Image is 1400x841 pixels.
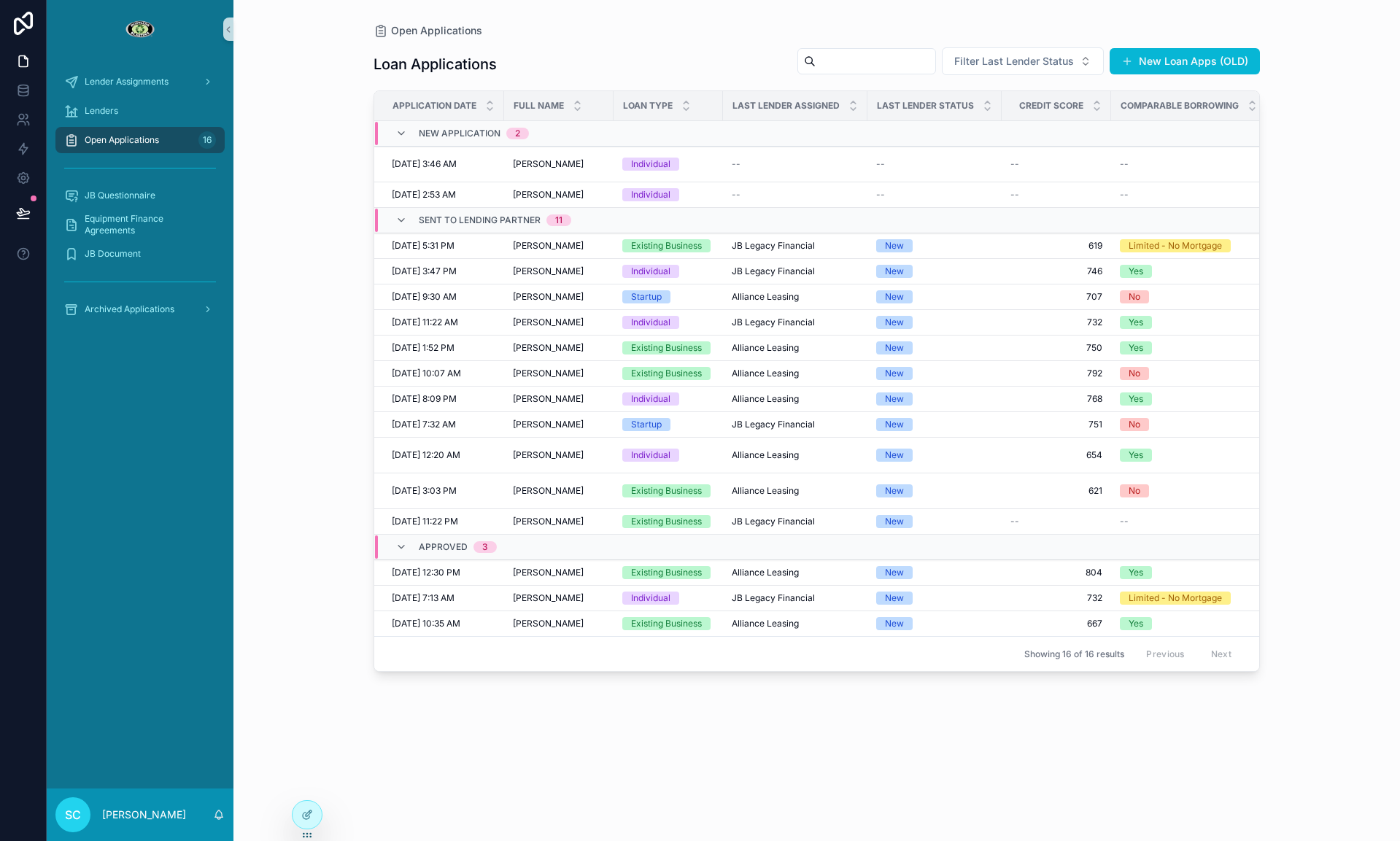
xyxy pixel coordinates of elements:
a: Existing Business [622,515,714,528]
a: -- [876,158,993,170]
span: [PERSON_NAME] [513,419,584,430]
a: 804 [1010,567,1102,578]
a: Alliance Leasing [732,485,859,497]
span: [DATE] 11:22 AM [392,317,458,328]
a: New [876,617,993,630]
a: 619 [1010,240,1102,252]
div: Individual [631,592,670,605]
a: [DATE] 3:47 PM [392,266,495,277]
a: [DATE] 2:53 AM [392,189,495,201]
a: [DATE] 12:30 PM [392,567,495,578]
div: Individual [631,265,670,278]
a: 621 [1010,485,1102,497]
span: Open Applications [391,23,482,38]
a: Individual [622,265,714,278]
a: Alliance Leasing [732,449,859,461]
div: New [885,592,904,605]
span: [PERSON_NAME] [513,189,584,201]
div: Individual [631,188,670,201]
span: [DATE] 10:35 AM [392,618,460,629]
div: Startup [631,290,662,303]
span: JB Questionnaire [85,190,155,201]
a: [DATE] 1:52 PM [392,342,495,354]
div: Yes [1129,566,1143,579]
span: [DATE] 10:07 AM [392,368,461,379]
span: 654 [1010,449,1102,461]
span: [PERSON_NAME] [513,449,584,461]
a: Alliance Leasing [732,291,859,303]
a: Existing Business [622,367,714,380]
a: [PERSON_NAME] [513,291,605,303]
a: Alliance Leasing [732,393,859,405]
a: -- [1010,189,1102,201]
a: Existing Business [622,566,714,579]
a: [PERSON_NAME] [513,317,605,328]
span: JB Legacy Financial [732,266,815,277]
span: 746 [1010,266,1102,277]
span: Alliance Leasing [732,449,799,461]
a: New [876,592,993,605]
div: Existing Business [631,341,702,354]
div: Individual [631,158,670,171]
span: [DATE] 9:30 AM [392,291,457,303]
span: 751 [1010,419,1102,430]
div: Individual [631,316,670,329]
span: Archived Applications [85,303,174,315]
span: Open Applications [85,134,159,146]
span: Equipment Finance Agreements [85,213,210,236]
span: [PERSON_NAME] [513,240,584,252]
span: -- [1120,189,1129,201]
div: Startup [631,418,662,431]
a: No [1120,290,1258,303]
span: 707 [1010,291,1102,303]
a: New [876,566,993,579]
a: JB Legacy Financial [732,516,859,527]
div: Yes [1129,392,1143,406]
div: New [885,341,904,354]
a: Yes [1120,341,1258,354]
span: Loan Type [623,100,673,112]
a: Yes [1120,392,1258,406]
span: [PERSON_NAME] [513,266,584,277]
span: [PERSON_NAME] [513,485,584,497]
div: Existing Business [631,367,702,380]
button: Select Button [942,47,1104,75]
a: Alliance Leasing [732,342,859,354]
a: Startup [622,290,714,303]
a: [PERSON_NAME] [513,393,605,405]
a: [DATE] 9:30 AM [392,291,495,303]
div: 11 [555,214,562,226]
span: [DATE] 3:03 PM [392,485,457,497]
a: 768 [1010,393,1102,405]
a: Yes [1120,566,1258,579]
a: 667 [1010,618,1102,629]
a: Alliance Leasing [732,618,859,629]
div: 3 [482,541,488,553]
a: Individual [622,449,714,462]
span: [PERSON_NAME] [513,567,584,578]
span: -- [732,189,740,201]
a: Open Applications16 [55,127,225,153]
a: No [1120,484,1258,497]
span: JB Legacy Financial [732,419,815,430]
div: Limited - No Mortgage [1129,239,1222,252]
a: Individual [622,392,714,406]
a: [PERSON_NAME] [513,368,605,379]
span: [PERSON_NAME] [513,342,584,354]
span: Alliance Leasing [732,368,799,379]
a: JB Questionnaire [55,182,225,209]
a: New [876,449,993,462]
div: Yes [1129,449,1143,462]
a: [PERSON_NAME] [513,516,605,527]
a: New Loan Apps (OLD) [1110,48,1260,74]
div: New [885,515,904,528]
a: New [876,418,993,431]
span: 792 [1010,368,1102,379]
a: Existing Business [622,617,714,630]
span: [DATE] 8:09 PM [392,393,457,405]
a: Equipment Finance Agreements [55,212,225,238]
div: No [1129,367,1140,380]
a: Existing Business [622,341,714,354]
a: New [876,392,993,406]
